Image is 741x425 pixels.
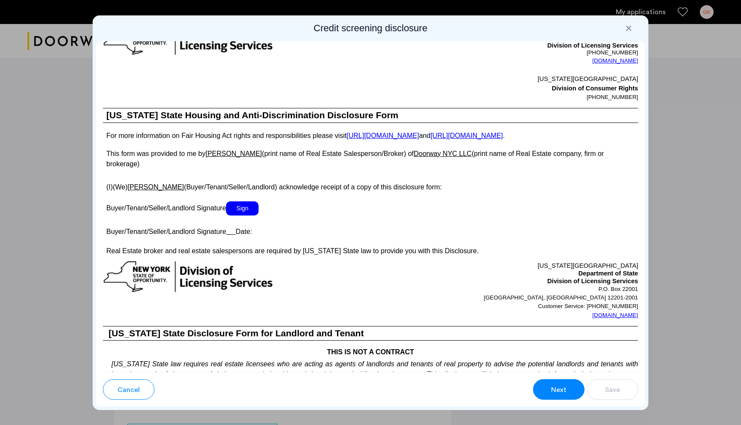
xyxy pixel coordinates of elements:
[205,150,262,157] u: [PERSON_NAME]
[370,84,638,93] p: Division of Consumer Rights
[431,132,503,139] a: [URL][DOMAIN_NAME]
[103,357,638,390] p: [US_STATE] State law requires real estate licensees who are acting as agents of landlords and ten...
[103,260,274,293] img: new-york-logo.png
[370,260,638,270] p: [US_STATE][GEOGRAPHIC_DATA]
[370,42,638,50] p: Division of Licensing Services
[106,204,226,212] span: Buyer/Tenant/Seller/Landlord Signature
[103,108,638,123] h1: [US_STATE] State Housing and Anti-Discrimination Disclosure Form
[346,132,419,139] a: [URL][DOMAIN_NAME]
[414,150,472,157] u: Doorway NYC LLC
[370,74,638,84] p: [US_STATE][GEOGRAPHIC_DATA]
[592,57,638,65] a: [DOMAIN_NAME]
[103,132,638,139] p: For more information on Fair Housing Act rights and responsibilities please visit and .
[551,385,566,395] span: Next
[117,385,140,395] span: Cancel
[103,326,638,341] h3: [US_STATE] State Disclosure Form for Landlord and Tenant
[370,293,638,302] p: [GEOGRAPHIC_DATA], [GEOGRAPHIC_DATA] 12201-2001
[370,302,638,311] p: Customer Service: [PHONE_NUMBER]
[103,379,154,400] button: button
[370,49,638,56] p: [PHONE_NUMBER]
[370,270,638,278] p: Department of State
[370,285,638,293] p: P.O. Box 22001
[592,311,638,320] a: [DOMAIN_NAME]
[127,183,184,191] u: [PERSON_NAME]
[103,224,638,237] p: Buyer/Tenant/Seller/Landlord Signature Date:
[370,278,638,285] p: Division of Licensing Services
[103,246,638,256] p: Real Estate broker and real estate salespersons are required by [US_STATE] State law to provide y...
[587,379,638,400] button: button
[103,178,638,192] p: (I)(We) (Buyer/Tenant/Seller/Landlord) acknowledge receipt of a copy of this disclosure form:
[370,93,638,102] p: [PHONE_NUMBER]
[103,149,638,169] p: This form was provided to me by (print name of Real Estate Salesperson/Broker) of (print name of ...
[103,341,638,357] h4: THIS IS NOT A CONTRACT
[533,379,584,400] button: button
[605,385,620,395] span: Save
[226,201,259,215] span: Sign
[96,22,645,34] h2: Credit screening disclosure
